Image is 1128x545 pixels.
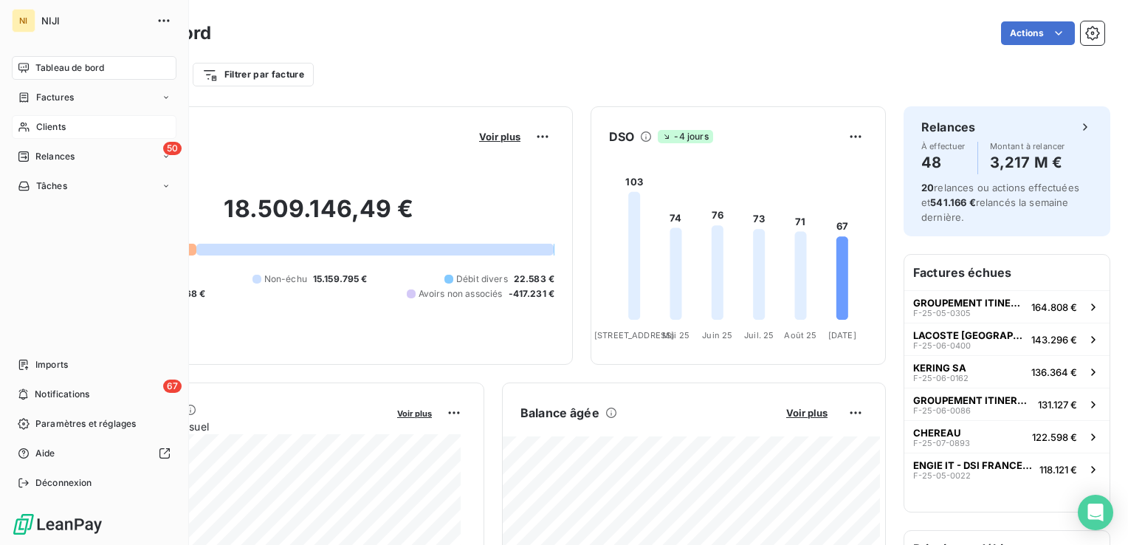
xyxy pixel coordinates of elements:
span: Tâches [36,179,67,193]
span: CHEREAU [913,427,961,439]
button: Voir plus [393,406,436,419]
button: Voir plus [782,406,832,419]
h2: 18.509.146,49 € [83,194,554,239]
span: Clients [36,120,66,134]
a: Aide [12,442,176,465]
span: À effectuer [921,142,966,151]
span: 143.296 € [1031,334,1077,346]
span: F-25-05-0305 [913,309,971,318]
span: 50 [163,142,182,155]
span: Voir plus [479,131,520,143]
button: CHEREAUF-25-07-0893122.598 € [904,420,1110,453]
button: GROUPEMENT ITINERANCE RECHARGES ELECTRIQUES DE VEHF-25-06-0086131.127 € [904,388,1110,420]
h4: 3,217 M € [990,151,1065,174]
h6: Factures échues [904,255,1110,290]
span: Voir plus [786,407,828,419]
span: GROUPEMENT ITINERANCE RECHARGES ELECTRIQUES DE VEH [913,394,1032,406]
h6: Relances [921,118,975,136]
span: 131.127 € [1038,399,1077,411]
span: Imports [35,358,68,371]
h6: Balance âgée [520,404,599,422]
span: 136.364 € [1031,366,1077,378]
span: Voir plus [397,408,432,419]
tspan: [DATE] [828,330,856,340]
span: 67 [163,380,182,393]
span: F-25-06-0400 [913,341,971,350]
span: 15.159.795 € [313,272,368,286]
span: F-25-07-0893 [913,439,970,448]
span: F-25-06-0162 [913,374,969,383]
span: Paramètres et réglages [35,417,136,431]
span: Aide [35,447,55,460]
span: 118.121 € [1039,464,1077,476]
div: Open Intercom Messenger [1078,495,1113,530]
span: 164.808 € [1031,301,1077,313]
button: ENGIE IT - DSI FRANCE RETAILF-25-05-0022118.121 € [904,453,1110,485]
span: F-25-05-0022 [913,471,971,480]
span: ENGIE IT - DSI FRANCE RETAIL [913,459,1034,471]
span: F-25-06-0086 [913,406,971,415]
div: NI [12,9,35,32]
tspan: [STREET_ADDRESS] [594,330,674,340]
button: Voir plus [475,130,525,143]
tspan: Juin 25 [702,330,732,340]
tspan: Mai 25 [662,330,689,340]
span: Non-échu [264,272,307,286]
button: KERING SAF-25-06-0162136.364 € [904,355,1110,388]
span: Notifications [35,388,89,401]
span: 20 [921,182,934,193]
span: relances ou actions effectuées et relancés la semaine dernière. [921,182,1079,223]
span: Chiffre d'affaires mensuel [83,419,387,434]
button: LACOSTE [GEOGRAPHIC_DATA]F-25-06-0400143.296 € [904,323,1110,355]
span: GROUPEMENT ITINERANCE RECHARGES ELECTRIQUES DE VEH [913,297,1025,309]
button: Filtrer par facture [193,63,314,86]
span: -4 jours [658,130,712,143]
span: Relances [35,150,75,163]
span: Factures [36,91,74,104]
span: Débit divers [456,272,508,286]
button: Actions [1001,21,1075,45]
h4: 48 [921,151,966,174]
span: NIJI [41,15,148,27]
span: KERING SA [913,362,966,374]
span: 122.598 € [1032,431,1077,443]
span: Déconnexion [35,476,92,490]
tspan: Août 25 [784,330,816,340]
tspan: Juil. 25 [744,330,774,340]
span: Montant à relancer [990,142,1065,151]
span: 541.166 € [930,196,975,208]
img: Logo LeanPay [12,513,103,536]
span: LACOSTE [GEOGRAPHIC_DATA] [913,329,1025,341]
button: GROUPEMENT ITINERANCE RECHARGES ELECTRIQUES DE VEHF-25-05-0305164.808 € [904,290,1110,323]
span: 22.583 € [514,272,554,286]
span: Tableau de bord [35,61,104,75]
span: -417.231 € [509,287,555,301]
h6: DSO [609,128,634,145]
span: Avoirs non associés [419,287,503,301]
